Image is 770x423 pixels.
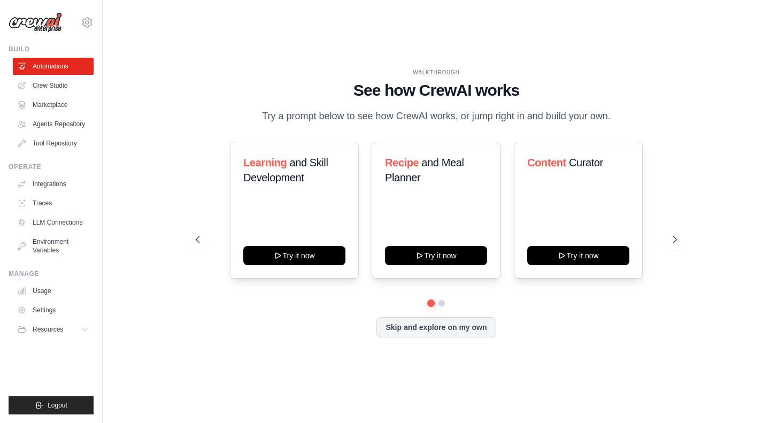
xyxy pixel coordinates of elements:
span: and Meal Planner [385,157,464,183]
a: Crew Studio [13,77,94,94]
a: Integrations [13,175,94,193]
a: Automations [13,58,94,75]
a: Usage [13,282,94,299]
a: LLM Connections [13,214,94,231]
span: Logout [48,401,67,410]
p: Try a prompt below to see how CrewAI works, or jump right in and build your own. [257,109,616,124]
span: Curator [568,157,603,168]
div: Manage [9,270,94,278]
button: Try it now [385,246,487,265]
div: Operate [9,163,94,171]
a: Environment Variables [13,233,94,259]
button: Logout [9,396,94,414]
img: Logo [9,12,62,33]
div: Build [9,45,94,53]
a: Marketplace [13,96,94,113]
span: Recipe [385,157,419,168]
button: Try it now [527,246,629,265]
span: and Skill Development [243,157,328,183]
button: Resources [13,321,94,338]
a: Agents Repository [13,116,94,133]
a: Traces [13,195,94,212]
div: WALKTHROUGH [196,68,676,76]
button: Skip and explore on my own [376,317,496,337]
span: Resources [33,325,63,334]
h1: See how CrewAI works [196,81,676,100]
span: Content [527,157,566,168]
a: Settings [13,302,94,319]
a: Tool Repository [13,135,94,152]
button: Try it now [243,246,345,265]
span: Learning [243,157,287,168]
